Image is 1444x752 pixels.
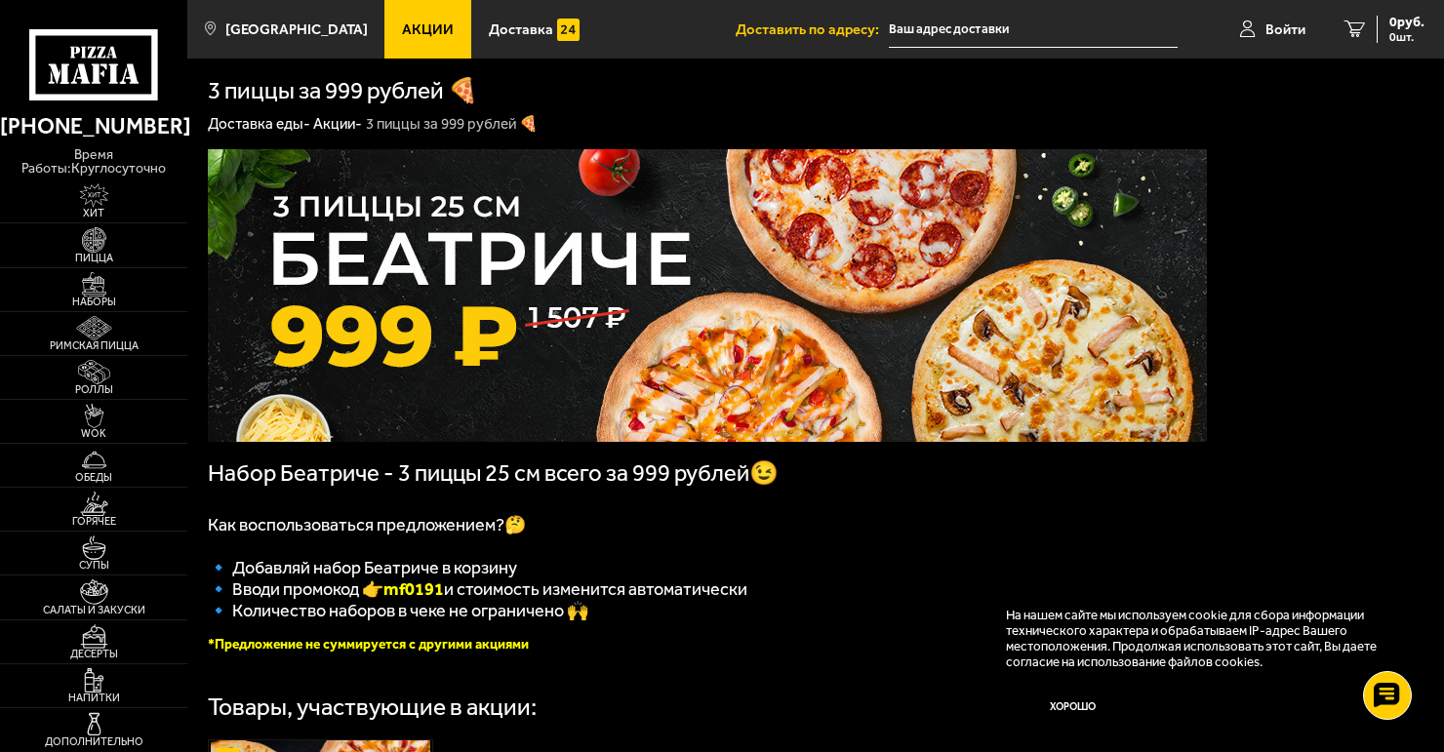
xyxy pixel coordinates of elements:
[1389,31,1424,43] span: 0 шт.
[1265,22,1305,37] span: Войти
[489,22,553,37] span: Доставка
[208,459,779,487] span: Набор Беатриче - 3 пиццы 25 см всего за 999 рублей😉
[1006,685,1142,730] button: Хорошо
[208,600,588,621] span: 🔹 Количество наборов в чеке не ограничено 🙌
[208,79,478,103] h1: 3 пиццы за 999 рублей 🍕
[736,22,889,37] span: Доставить по адресу:
[313,115,362,133] a: Акции-
[383,578,444,600] b: mf0191
[889,12,1178,48] input: Ваш адрес доставки
[208,636,529,653] font: *Предложение не суммируется с другими акциями
[557,19,580,41] img: 15daf4d41897b9f0e9f617042186c801.svg
[208,149,1207,442] img: 1024x1024
[208,578,747,600] span: 🔹 Вводи промокод 👉 и стоимость изменится автоматически
[208,514,526,535] span: Как воспользоваться предложением?🤔
[1006,608,1397,670] p: На нашем сайте мы используем cookie для сбора информации технического характера и обрабатываем IP...
[208,115,310,133] a: Доставка еды-
[208,695,537,720] div: Товары, участвующие в акции:
[1389,16,1424,29] span: 0 руб.
[208,557,517,578] span: 🔹 Добавляй набор Беатриче в корзину
[366,114,538,134] div: 3 пиццы за 999 рублей 🍕
[402,22,454,37] span: Акции
[225,22,368,37] span: [GEOGRAPHIC_DATA]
